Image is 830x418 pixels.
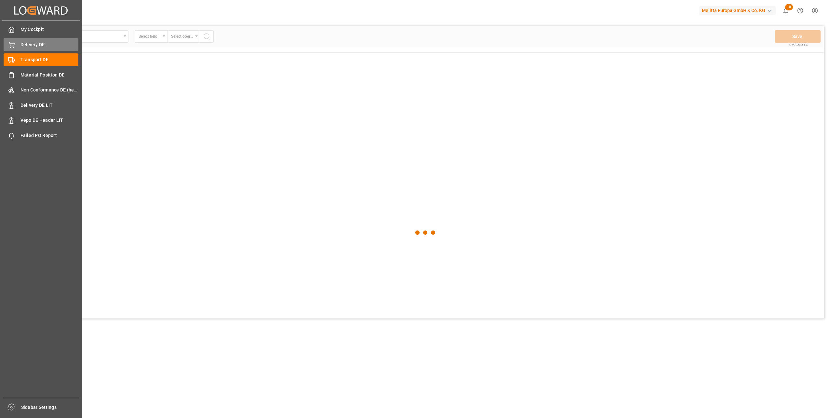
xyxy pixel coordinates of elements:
div: Melitta Europa GmbH & Co. KG [699,6,776,15]
a: Failed PO Report [4,129,78,142]
a: My Cockpit [4,23,78,36]
a: Delivery DE [4,38,78,51]
a: Material Position DE [4,68,78,81]
button: show 18 new notifications [778,3,793,18]
span: Vepo DE Header LIT [20,117,79,124]
span: Transport DE [20,56,79,63]
span: Sidebar Settings [21,404,79,411]
a: Non Conformance DE (header) [4,84,78,96]
button: Melitta Europa GmbH & Co. KG [699,4,778,17]
span: Delivery DE LIT [20,102,79,109]
a: Vepo DE Header LIT [4,114,78,127]
a: Transport DE [4,53,78,66]
span: 18 [785,4,793,10]
span: Failed PO Report [20,132,79,139]
span: Delivery DE [20,41,79,48]
span: Material Position DE [20,72,79,78]
button: Help Center [793,3,808,18]
span: Non Conformance DE (header) [20,87,79,93]
span: My Cockpit [20,26,79,33]
a: Delivery DE LIT [4,99,78,111]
